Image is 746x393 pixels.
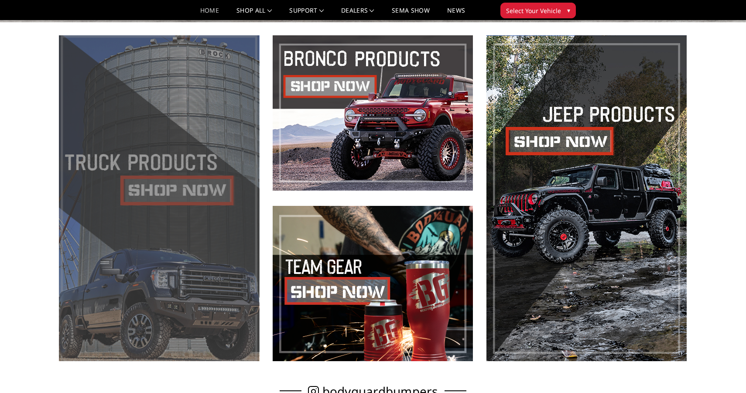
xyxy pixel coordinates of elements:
span: ▾ [567,6,570,15]
a: Dealers [341,7,374,20]
a: SEMA Show [392,7,430,20]
a: Support [289,7,324,20]
a: News [447,7,465,20]
button: Select Your Vehicle [500,3,576,18]
a: Home [200,7,219,20]
a: shop all [236,7,272,20]
span: Select Your Vehicle [506,6,561,15]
